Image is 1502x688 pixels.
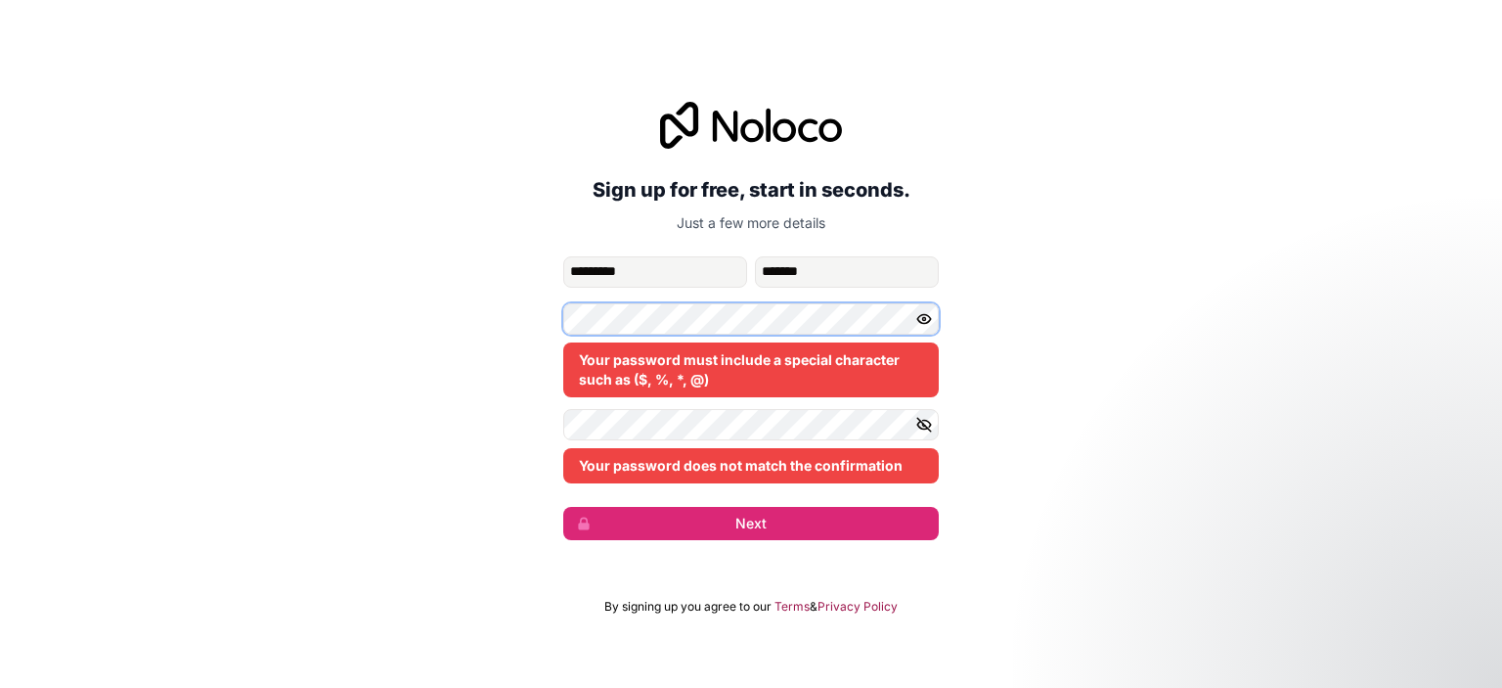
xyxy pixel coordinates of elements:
[563,303,939,335] input: Password
[563,448,939,483] div: Your password does not match the confirmation
[563,343,939,397] div: Your password must include a special character such as ($, %, *, @)
[755,256,939,288] input: family-name
[1111,541,1502,678] iframe: Intercom notifications message
[604,599,772,615] span: By signing up you agree to our
[810,599,817,615] span: &
[563,213,939,233] p: Just a few more details
[563,256,747,288] input: given-name
[563,409,939,440] input: Confirm password
[563,507,939,540] button: Next
[563,172,939,207] h2: Sign up for free, start in seconds.
[774,599,810,615] a: Terms
[817,599,898,615] a: Privacy Policy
